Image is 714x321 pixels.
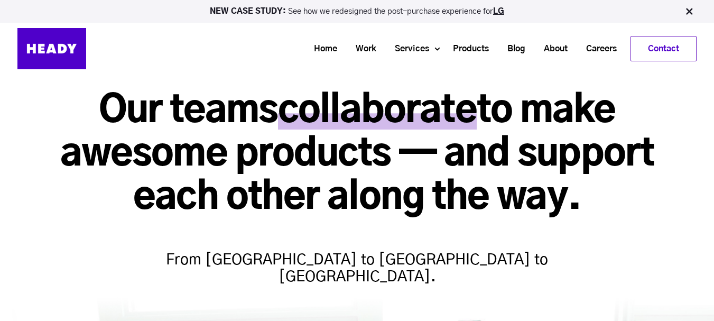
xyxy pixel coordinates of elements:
[17,90,697,220] h1: Our teams to make awesome products — and support each other along the way.
[631,36,696,61] a: Contact
[151,231,563,286] h4: From [GEOGRAPHIC_DATA] to [GEOGRAPHIC_DATA] to [GEOGRAPHIC_DATA].
[684,6,694,17] img: Close Bar
[493,7,504,15] a: LG
[342,39,382,59] a: Work
[17,28,86,69] img: Heady_Logo_Web-01 (1)
[97,36,697,61] div: Navigation Menu
[531,39,573,59] a: About
[382,39,434,59] a: Services
[573,39,622,59] a: Careers
[5,7,709,15] p: See how we redesigned the post-purchase experience for
[440,39,494,59] a: Products
[210,7,288,15] strong: NEW CASE STUDY:
[494,39,531,59] a: Blog
[301,39,342,59] a: Home
[278,93,477,130] span: collaborate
